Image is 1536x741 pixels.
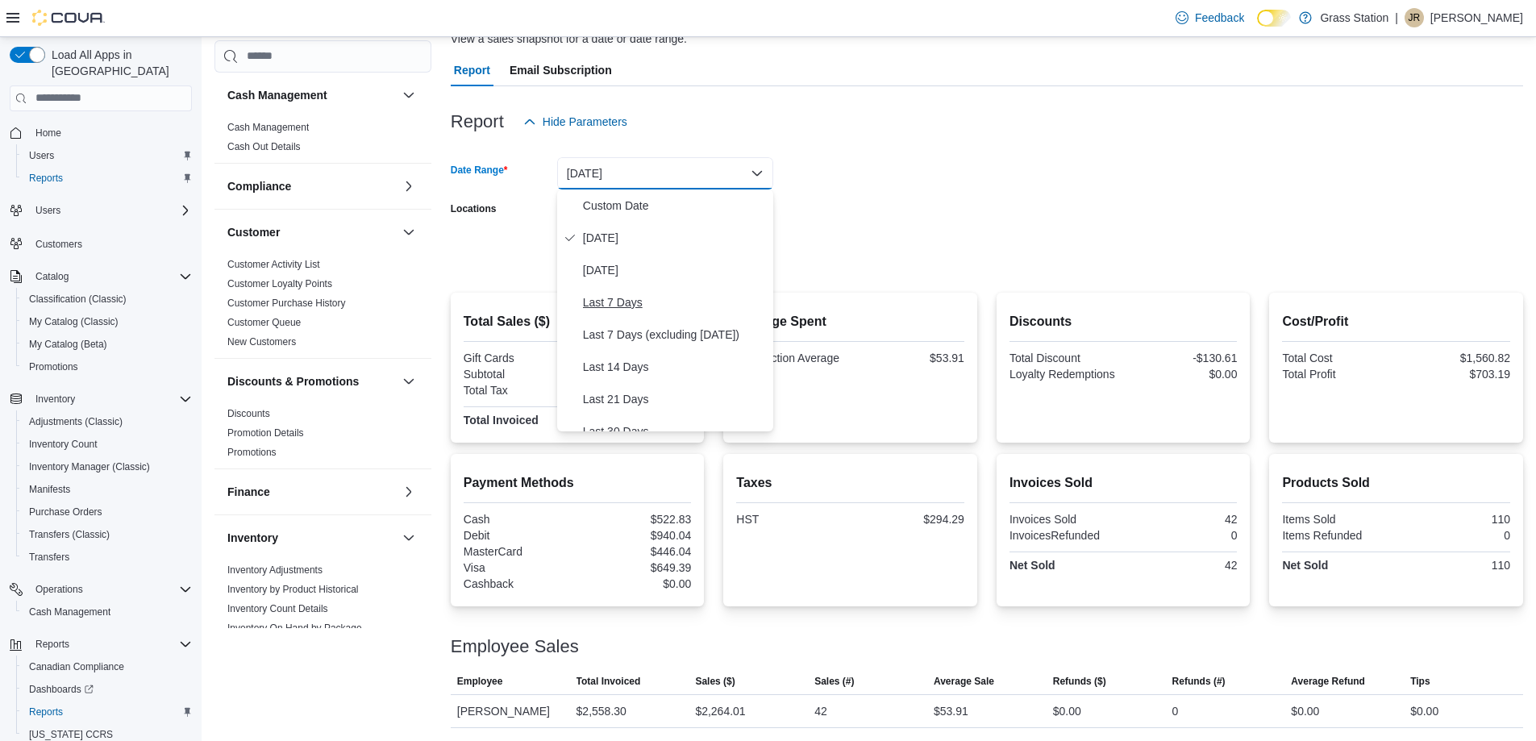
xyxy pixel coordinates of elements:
button: Home [3,121,198,144]
span: Users [35,204,60,217]
span: Reports [23,702,192,722]
span: Reports [35,638,69,651]
button: Finance [227,484,396,500]
strong: Total Invoiced [464,414,539,427]
span: Last 7 Days (excluding [DATE]) [583,325,767,344]
div: $940.04 [581,529,691,542]
span: Employee [457,675,503,688]
button: My Catalog (Beta) [16,333,198,356]
span: Cash Management [29,606,110,618]
span: Purchase Orders [23,502,192,522]
a: My Catalog (Classic) [23,312,125,331]
button: Reports [16,701,198,723]
div: 110 [1400,513,1510,526]
span: [DATE] [583,260,767,280]
button: Inventory [399,528,418,547]
span: Inventory On Hand by Package [227,622,362,635]
button: Reports [16,167,198,189]
div: $0.00 [1053,701,1081,721]
a: Manifests [23,480,77,499]
span: Reports [23,169,192,188]
span: Custom Date [583,196,767,215]
div: Gift Cards [464,352,574,364]
span: Customer Purchase History [227,297,346,310]
span: My Catalog (Classic) [29,315,119,328]
button: Reports [3,633,198,656]
span: Home [35,127,61,139]
span: Classification (Classic) [23,289,192,309]
div: Visa [464,561,574,574]
img: Cova [32,10,105,26]
span: Sales (#) [814,675,854,688]
button: Customers [3,231,198,255]
button: Reports [29,635,76,654]
div: -$130.61 [1126,352,1237,364]
button: Users [29,201,67,220]
span: Adjustments (Classic) [29,415,123,428]
label: Locations [451,202,497,215]
a: Promotions [23,357,85,377]
a: Customer Queue [227,317,301,328]
h2: Invoices Sold [1009,473,1238,493]
div: 0 [1126,529,1237,542]
span: Canadian Compliance [29,660,124,673]
div: MasterCard [464,545,574,558]
span: Customers [29,233,192,253]
div: 0 [1172,701,1179,721]
button: Cash Management [16,601,198,623]
a: Promotion Details [227,427,304,439]
a: New Customers [227,336,296,348]
a: Dashboards [23,680,100,699]
span: Promotions [23,357,192,377]
span: Reports [29,635,192,654]
button: Purchase Orders [16,501,198,523]
span: Inventory Count [23,435,192,454]
div: $703.19 [1400,368,1510,381]
span: Manifests [29,483,70,496]
a: Feedback [1169,2,1251,34]
span: Customers [35,238,82,251]
span: Inventory Count [29,438,98,451]
button: Classification (Classic) [16,288,198,310]
span: Reports [29,172,63,185]
div: Items Sold [1282,513,1392,526]
div: $53.91 [934,701,968,721]
h3: Report [451,112,504,131]
span: Transfers [23,547,192,567]
span: Cash Out Details [227,140,301,153]
strong: Net Sold [1009,559,1055,572]
a: Dashboards [16,678,198,701]
h3: Inventory [227,530,278,546]
span: Adjustments (Classic) [23,412,192,431]
a: Promotions [227,447,277,458]
button: Hide Parameters [517,106,634,138]
h3: Finance [227,484,270,500]
span: Cash Management [227,121,309,134]
label: Date Range [451,164,508,177]
a: My Catalog (Beta) [23,335,114,354]
span: Users [29,201,192,220]
a: Cash Management [227,122,309,133]
span: Last 7 Days [583,293,767,312]
button: Transfers (Classic) [16,523,198,546]
span: Purchase Orders [29,506,102,518]
button: Promotions [16,356,198,378]
span: Catalog [35,270,69,283]
button: Operations [29,580,89,599]
div: 110 [1400,559,1510,572]
button: Catalog [3,265,198,288]
strong: Net Sold [1282,559,1328,572]
div: $0.00 [1291,701,1319,721]
a: Reports [23,702,69,722]
div: Total Profit [1282,368,1392,381]
a: Transfers [23,547,76,567]
div: $2,264.01 [695,701,745,721]
div: Cash Management [214,118,431,163]
span: Average Sale [934,675,994,688]
span: Operations [35,583,83,596]
div: Total Cost [1282,352,1392,364]
span: Report [454,54,490,86]
span: New Customers [227,335,296,348]
p: Grass Station [1320,8,1388,27]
